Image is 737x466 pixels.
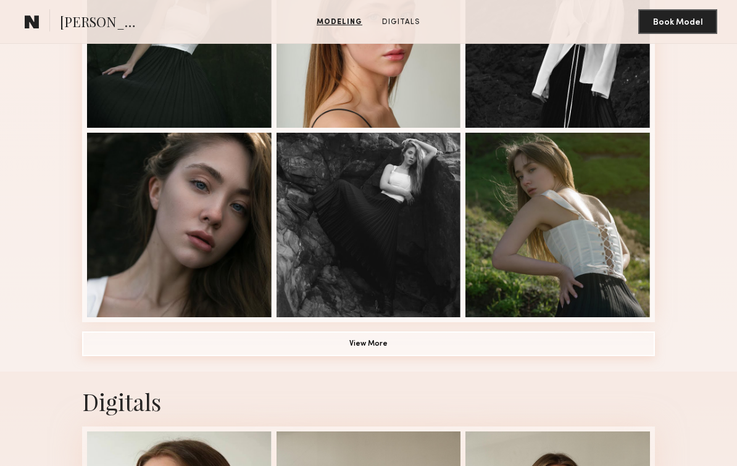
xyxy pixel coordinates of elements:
span: [PERSON_NAME] [60,12,146,34]
a: Digitals [377,17,425,28]
a: Book Model [638,16,717,27]
div: Digitals [82,386,655,417]
button: Book Model [638,9,717,34]
a: Modeling [312,17,367,28]
button: View More [82,331,655,356]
